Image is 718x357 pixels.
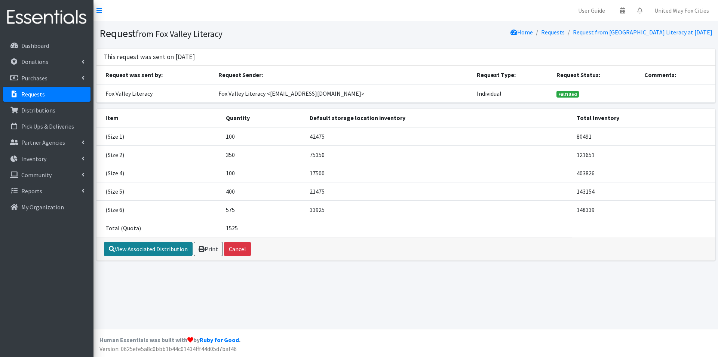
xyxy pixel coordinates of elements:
[21,74,47,82] p: Purchases
[572,164,715,182] td: 403826
[572,109,715,127] th: Total Inventory
[221,164,305,182] td: 100
[136,28,223,39] small: from Fox Valley Literacy
[21,107,55,114] p: Distributions
[3,38,90,53] a: Dashboard
[21,58,48,65] p: Donations
[214,84,472,103] td: Fox Valley Literacy <[EMAIL_ADDRESS][DOMAIN_NAME]>
[224,242,251,256] button: Cancel
[572,127,715,146] td: 80491
[541,28,565,36] a: Requests
[305,109,572,127] th: Default storage location inventory
[96,145,221,164] td: (Size 2)
[21,203,64,211] p: My Organization
[21,155,46,163] p: Inventory
[96,127,221,146] td: (Size 1)
[194,242,223,256] a: Print
[21,123,74,130] p: Pick Ups & Deliveries
[221,127,305,146] td: 100
[305,200,572,219] td: 33925
[472,66,552,84] th: Request Type:
[214,66,472,84] th: Request Sender:
[3,184,90,198] a: Reports
[96,109,221,127] th: Item
[640,66,715,84] th: Comments:
[3,71,90,86] a: Purchases
[221,200,305,219] td: 575
[556,91,579,98] span: Fulfilled
[3,87,90,102] a: Requests
[96,182,221,200] td: (Size 5)
[3,5,90,30] img: HumanEssentials
[104,53,195,61] h3: This request was sent on [DATE]
[305,145,572,164] td: 75350
[96,66,214,84] th: Request was sent by:
[3,103,90,118] a: Distributions
[3,119,90,134] a: Pick Ups & Deliveries
[21,171,52,179] p: Community
[104,242,193,256] a: View Associated Distribution
[572,200,715,219] td: 148339
[96,200,221,219] td: (Size 6)
[573,28,712,36] a: Request from [GEOGRAPHIC_DATA] Literacy at [DATE]
[99,336,240,344] strong: Human Essentials was built with by .
[221,182,305,200] td: 400
[3,151,90,166] a: Inventory
[572,3,611,18] a: User Guide
[21,139,65,146] p: Partner Agencies
[305,164,572,182] td: 17500
[305,127,572,146] td: 42475
[21,42,49,49] p: Dashboard
[3,54,90,69] a: Donations
[96,219,221,237] td: Total (Quota)
[3,167,90,182] a: Community
[3,135,90,150] a: Partner Agencies
[510,28,533,36] a: Home
[305,182,572,200] td: 21475
[572,182,715,200] td: 143154
[572,145,715,164] td: 121651
[99,345,237,353] span: Version: 0625efe5a8c0bbb1b44c01434fff44d05d7baf46
[3,200,90,215] a: My Organization
[472,84,552,103] td: Individual
[21,187,42,195] p: Reports
[221,145,305,164] td: 350
[648,3,715,18] a: United Way Fox Cities
[99,27,403,40] h1: Request
[221,109,305,127] th: Quantity
[96,164,221,182] td: (Size 4)
[200,336,239,344] a: Ruby for Good
[21,90,45,98] p: Requests
[552,66,640,84] th: Request Status:
[96,84,214,103] td: Fox Valley Literacy
[221,219,305,237] td: 1525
